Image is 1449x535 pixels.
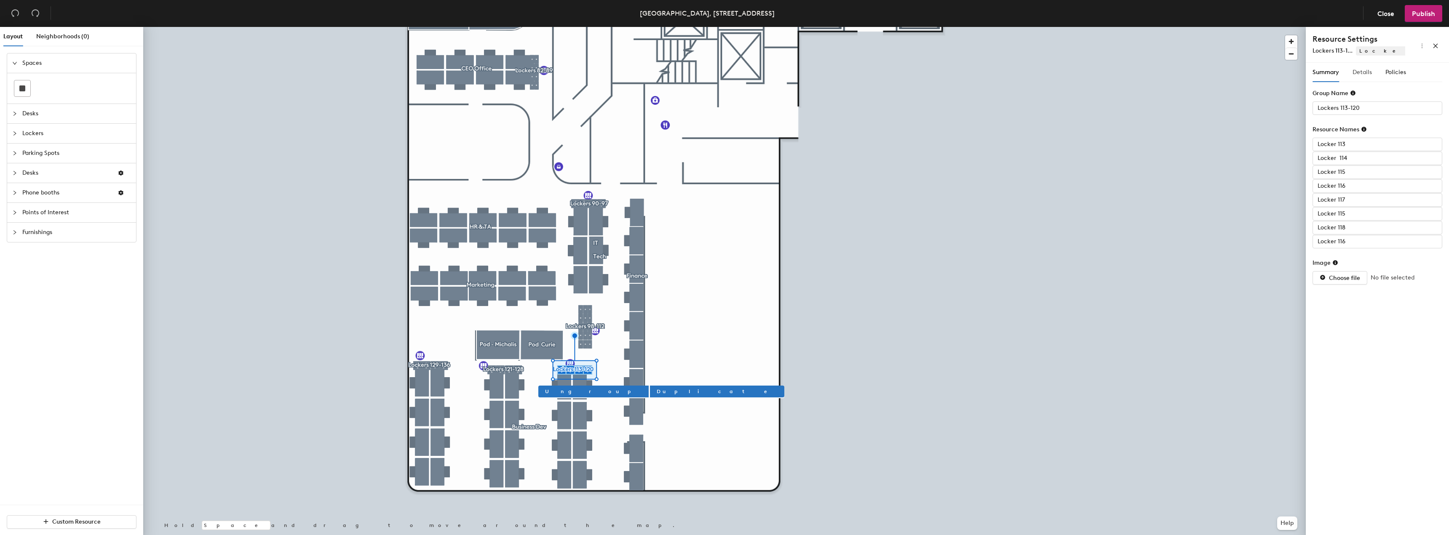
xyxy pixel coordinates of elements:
input: Unknown Lockers [1313,138,1442,151]
div: Resource Names [1313,126,1367,133]
div: [GEOGRAPHIC_DATA], [STREET_ADDRESS] [640,8,775,19]
input: Unknown Lockers [1313,235,1442,248]
button: Undo (⌘ + Z) [7,5,24,22]
span: Details [1353,69,1372,76]
div: Group Name [1313,90,1356,97]
span: collapsed [12,170,17,176]
span: collapsed [12,230,17,235]
span: collapsed [12,131,17,136]
span: more [1419,43,1425,49]
span: Close [1377,10,1394,18]
button: Duplicate [650,386,784,397]
span: Phone booths [22,183,111,202]
span: Choose file [1329,274,1360,282]
span: collapsed [12,111,17,116]
span: Custom Resource [52,518,101,525]
h4: Resource Settings [1313,34,1405,45]
input: Unknown Lockers [1313,221,1442,234]
input: Unknown Lockers [1313,165,1442,179]
span: collapsed [12,151,17,156]
span: Layout [3,33,23,40]
span: expanded [12,61,17,66]
span: Publish [1412,10,1435,18]
button: Publish [1405,5,1442,22]
span: Neighborhoods (0) [36,33,89,40]
span: Desks [22,163,111,183]
span: collapsed [12,210,17,215]
input: Unknown Lockers [1313,179,1442,193]
input: Unknown Lockers [1313,152,1442,165]
button: Close [1370,5,1401,22]
button: Ungroup [538,386,649,397]
button: Redo (⌘ + ⇧ + Z) [27,5,44,22]
button: Help [1277,516,1297,530]
span: Parking Spots [22,144,131,163]
span: Duplicate [657,388,778,395]
span: Ungroup [545,388,642,395]
span: Desks [22,104,131,123]
span: Lockers [22,124,131,143]
input: Unknown Lockers [1313,193,1442,207]
span: No file selected [1371,273,1414,282]
button: Choose file [1313,271,1367,285]
button: Custom Resource [7,515,136,529]
span: Policies [1385,69,1406,76]
input: Unknown Lockers [1313,101,1442,115]
span: close [1433,43,1438,49]
span: Spaces [22,53,131,73]
span: undo [11,9,19,17]
span: Lockers 113-1... [1313,47,1353,54]
span: Points of Interest [22,203,131,222]
span: collapsed [12,190,17,195]
span: Lockers [1356,46,1448,56]
span: Furnishings [22,223,131,242]
span: Summary [1313,69,1339,76]
div: Image [1313,259,1338,266]
input: Unknown Lockers [1313,207,1442,221]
